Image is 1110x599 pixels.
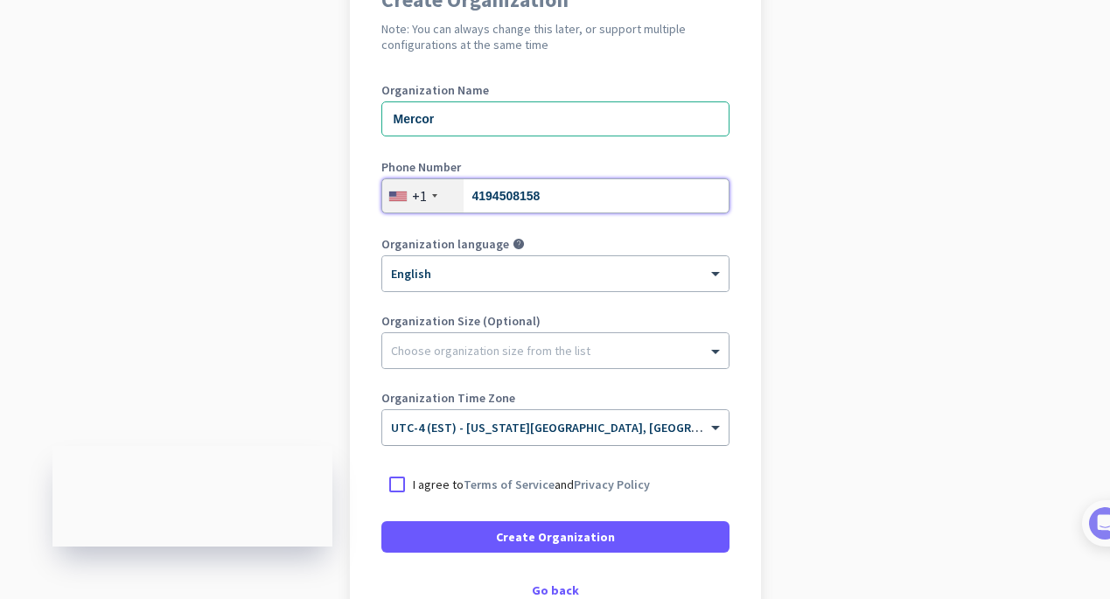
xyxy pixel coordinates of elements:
button: Create Organization [381,521,730,553]
label: Organization language [381,238,509,250]
label: Organization Name [381,84,730,96]
iframe: Insightful Status [52,446,332,547]
i: help [513,238,525,250]
div: Go back [381,584,730,596]
label: Phone Number [381,161,730,173]
label: Organization Size (Optional) [381,315,730,327]
span: Create Organization [496,528,615,546]
a: Terms of Service [464,477,555,492]
input: 201-555-0123 [381,178,730,213]
a: Privacy Policy [574,477,650,492]
input: What is the name of your organization? [381,101,730,136]
h2: Note: You can always change this later, or support multiple configurations at the same time [381,21,730,52]
p: I agree to and [413,476,650,493]
label: Organization Time Zone [381,392,730,404]
div: +1 [412,187,427,205]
